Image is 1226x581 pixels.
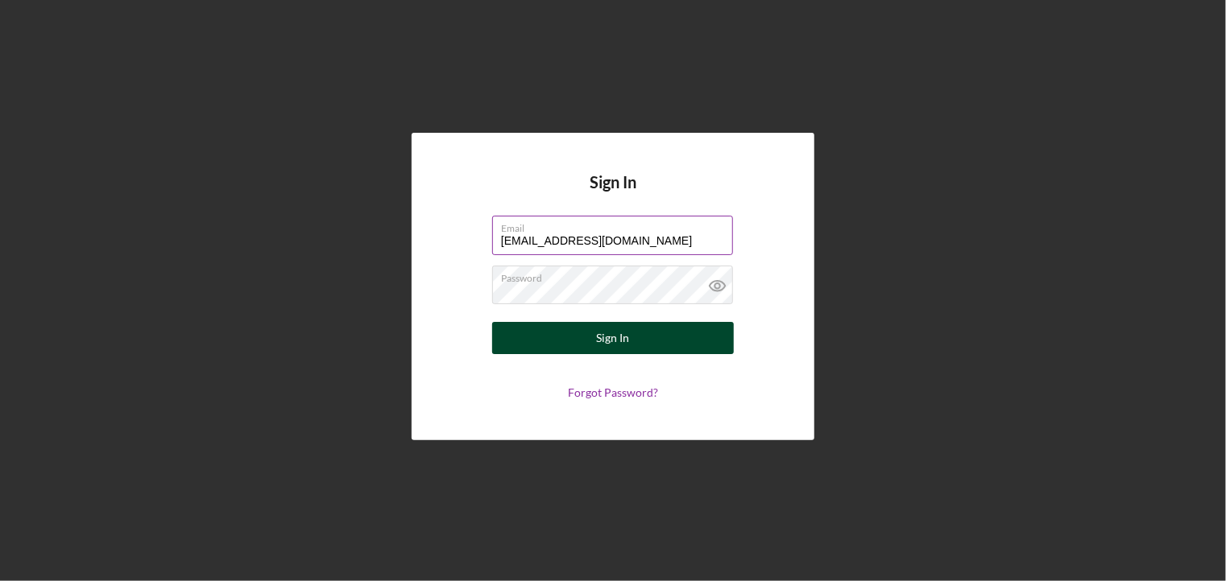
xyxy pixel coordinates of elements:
[590,173,636,216] h4: Sign In
[568,385,658,399] a: Forgot Password?
[501,266,733,284] label: Password
[492,322,734,354] button: Sign In
[501,216,733,234] label: Email
[597,322,630,354] div: Sign In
